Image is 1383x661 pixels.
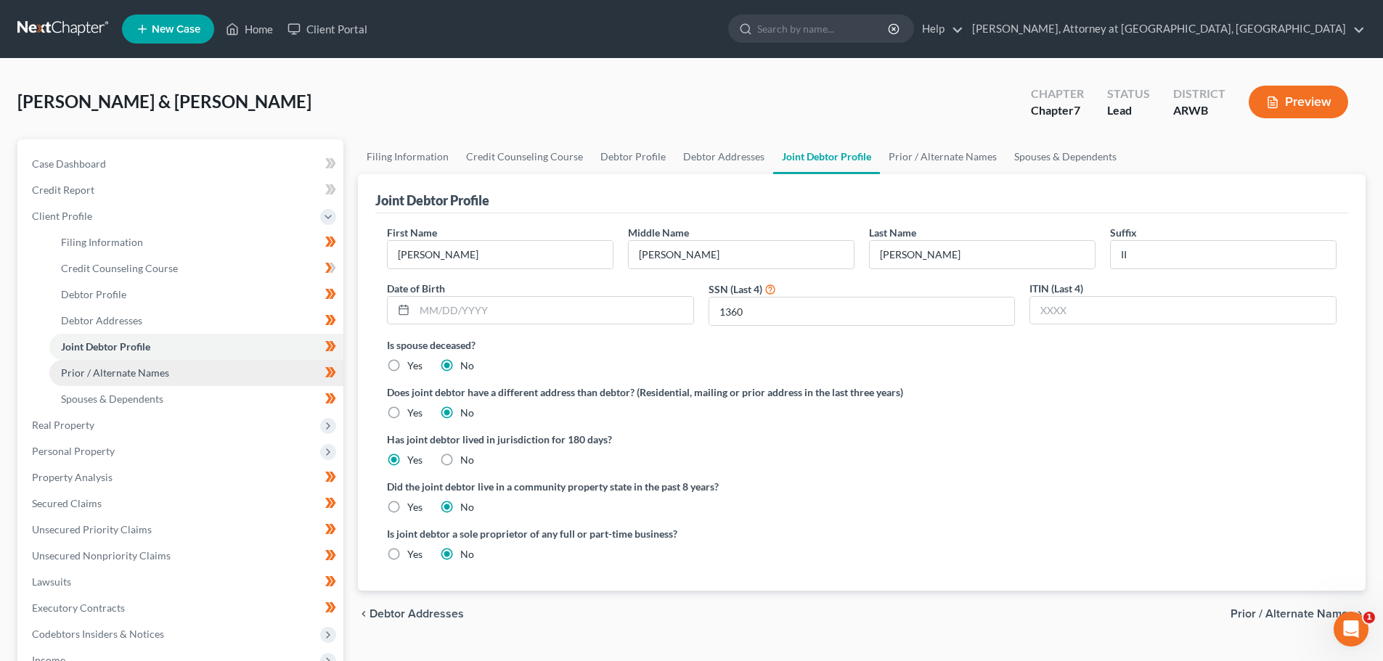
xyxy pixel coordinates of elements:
span: 7 [1074,103,1080,117]
button: chevron_left Debtor Addresses [358,608,464,620]
label: Date of Birth [387,281,445,296]
button: Prior / Alternate Names chevron_right [1231,608,1366,620]
label: No [460,406,474,420]
label: Yes [407,406,423,420]
div: Chapter [1031,86,1084,102]
span: New Case [152,24,200,35]
a: Case Dashboard [20,151,343,177]
span: Unsecured Priority Claims [32,523,152,535]
input: Search by name... [757,15,890,42]
a: Property Analysis [20,464,343,490]
label: Yes [407,453,423,467]
div: Status [1107,86,1150,102]
label: Last Name [869,225,916,240]
input: XXXX [1030,297,1336,324]
a: Debtor Addresses [49,308,343,334]
iframe: Intercom live chat [1334,612,1368,646]
input: MM/DD/YYYY [415,297,693,324]
a: Filing Information [358,139,457,174]
span: Case Dashboard [32,157,106,170]
a: Home [219,16,280,42]
span: Debtor Profile [61,288,126,300]
span: Prior / Alternate Names [1231,608,1354,620]
a: [PERSON_NAME], Attorney at [GEOGRAPHIC_DATA], [GEOGRAPHIC_DATA] [965,16,1365,42]
a: Lawsuits [20,569,343,595]
button: Preview [1249,86,1348,118]
label: No [460,500,474,514]
input: -- [1111,241,1336,268]
label: First Name [387,225,437,240]
span: Personal Property [32,445,115,457]
div: District [1173,86,1225,102]
label: Suffix [1110,225,1137,240]
a: Credit Report [20,177,343,203]
span: Executory Contracts [32,602,125,614]
span: Codebtors Insiders & Notices [32,628,164,640]
span: 1 [1363,612,1375,623]
span: Credit Counseling Course [61,262,178,274]
span: Prior / Alternate Names [61,366,169,379]
span: Real Property [32,419,94,431]
label: Yes [407,500,423,514]
span: Spouses & Dependents [61,393,163,405]
label: Is joint debtor a sole proprietor of any full or part-time business? [387,526,854,541]
a: Filing Information [49,229,343,255]
label: Did the joint debtor live in a community property state in the past 8 years? [387,479,1337,494]
div: Joint Debtor Profile [375,192,489,209]
span: Credit Report [32,184,94,196]
a: Joint Debtor Profile [49,334,343,360]
label: Yes [407,547,423,562]
a: Spouses & Dependents [1005,139,1125,174]
label: Yes [407,358,423,373]
input: -- [388,241,613,268]
span: Lawsuits [32,575,71,588]
input: M.I [629,241,854,268]
a: Debtor Profile [49,282,343,308]
label: Is spouse deceased? [387,337,1337,353]
div: Lead [1107,102,1150,119]
a: Credit Counseling Course [49,255,343,282]
span: Unsecured Nonpriority Claims [32,549,171,562]
a: Credit Counseling Course [457,139,592,174]
a: Spouses & Dependents [49,386,343,412]
label: No [460,547,474,562]
a: Joint Debtor Profile [773,139,880,174]
a: Debtor Profile [592,139,674,174]
a: Client Portal [280,16,375,42]
label: Does joint debtor have a different address than debtor? (Residential, mailing or prior address in... [387,385,1337,400]
a: Unsecured Priority Claims [20,517,343,543]
label: No [460,453,474,467]
input: XXXX [709,297,1015,325]
label: SSN (Last 4) [709,282,762,297]
a: Prior / Alternate Names [880,139,1005,174]
span: [PERSON_NAME] & [PERSON_NAME] [17,91,311,112]
span: Debtor Addresses [61,314,142,327]
i: chevron_left [358,608,370,620]
span: Secured Claims [32,497,102,509]
label: Has joint debtor lived in jurisdiction for 180 days? [387,432,1337,447]
span: Debtor Addresses [370,608,464,620]
div: Chapter [1031,102,1084,119]
input: -- [870,241,1095,268]
span: Joint Debtor Profile [61,340,150,353]
span: Property Analysis [32,471,113,483]
a: Unsecured Nonpriority Claims [20,543,343,569]
label: Middle Name [628,225,689,240]
a: Executory Contracts [20,595,343,621]
a: Secured Claims [20,490,343,517]
label: ITIN (Last 4) [1029,281,1083,296]
span: Filing Information [61,236,143,248]
a: Debtor Addresses [674,139,773,174]
a: Prior / Alternate Names [49,360,343,386]
i: chevron_right [1354,608,1366,620]
label: No [460,358,474,373]
span: Client Profile [32,210,92,222]
a: Help [915,16,963,42]
div: ARWB [1173,102,1225,119]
